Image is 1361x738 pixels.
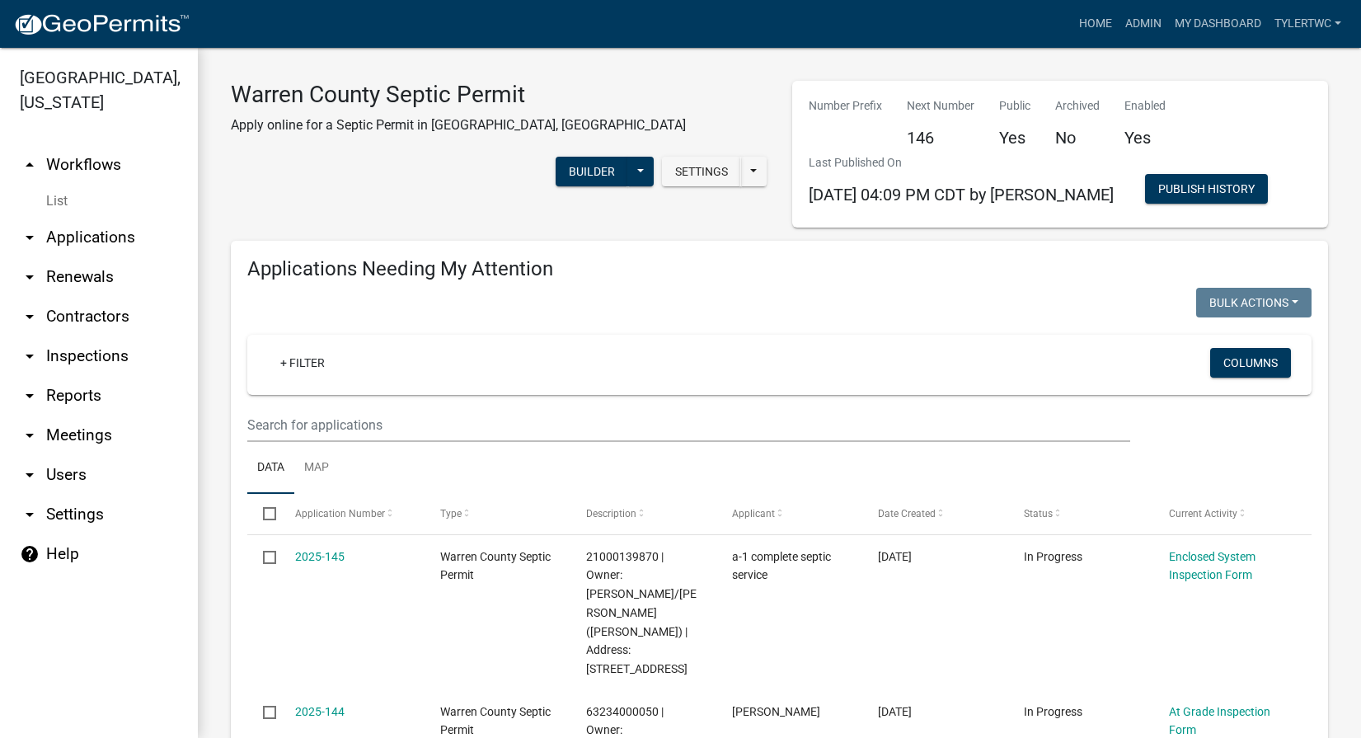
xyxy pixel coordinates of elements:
[1055,97,1100,115] p: Archived
[662,157,741,186] button: Settings
[20,228,40,247] i: arrow_drop_down
[1169,508,1237,519] span: Current Activity
[20,155,40,175] i: arrow_drop_up
[20,425,40,445] i: arrow_drop_down
[1169,705,1270,737] a: At Grade Inspection Form
[20,267,40,287] i: arrow_drop_down
[878,705,912,718] span: 10/03/2025
[247,494,279,534] datatable-header-cell: Select
[1153,494,1299,534] datatable-header-cell: Current Activity
[1145,184,1268,197] wm-modal-confirm: Workflow Publish History
[440,508,462,519] span: Type
[1210,348,1291,378] button: Columns
[1119,8,1168,40] a: Admin
[1145,174,1268,204] button: Publish History
[1268,8,1348,40] a: TylerTWC
[716,494,862,534] datatable-header-cell: Applicant
[20,465,40,485] i: arrow_drop_down
[999,97,1030,115] p: Public
[1169,550,1255,582] a: Enclosed System Inspection Form
[732,550,831,582] span: a-1 complete septic service
[231,81,686,109] h3: Warren County Septic Permit
[809,154,1114,172] p: Last Published On
[1007,494,1153,534] datatable-header-cell: Status
[20,386,40,406] i: arrow_drop_down
[440,705,551,737] span: Warren County Septic Permit
[878,550,912,563] span: 10/03/2025
[809,97,882,115] p: Number Prefix
[247,442,294,495] a: Data
[295,550,345,563] a: 2025-145
[20,544,40,564] i: help
[1124,128,1166,148] h5: Yes
[425,494,570,534] datatable-header-cell: Type
[809,185,1114,204] span: [DATE] 04:09 PM CDT by [PERSON_NAME]
[1055,128,1100,148] h5: No
[999,128,1030,148] h5: Yes
[878,508,936,519] span: Date Created
[1124,97,1166,115] p: Enabled
[231,115,686,135] p: Apply online for a Septic Permit in [GEOGRAPHIC_DATA], [GEOGRAPHIC_DATA]
[247,257,1312,281] h4: Applications Needing My Attention
[294,442,339,495] a: Map
[1024,705,1082,718] span: In Progress
[1024,550,1082,563] span: In Progress
[1168,8,1268,40] a: My Dashboard
[1024,508,1053,519] span: Status
[586,508,636,519] span: Description
[732,705,820,718] span: Rick Rogers
[247,408,1130,442] input: Search for applications
[279,494,425,534] datatable-header-cell: Application Number
[20,307,40,327] i: arrow_drop_down
[862,494,1008,534] datatable-header-cell: Date Created
[20,346,40,366] i: arrow_drop_down
[267,348,338,378] a: + Filter
[295,705,345,718] a: 2025-144
[586,550,697,676] span: 21000139870 | Owner: BOWN, THOMAS D JR/CUNNINGHAM, KIMBERLY A (Deed) | Address: 24546 CLEVELAND ST
[907,128,974,148] h5: 146
[1072,8,1119,40] a: Home
[440,550,551,582] span: Warren County Septic Permit
[295,508,385,519] span: Application Number
[20,505,40,524] i: arrow_drop_down
[570,494,716,534] datatable-header-cell: Description
[732,508,775,519] span: Applicant
[907,97,974,115] p: Next Number
[556,157,628,186] button: Builder
[1196,288,1312,317] button: Bulk Actions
